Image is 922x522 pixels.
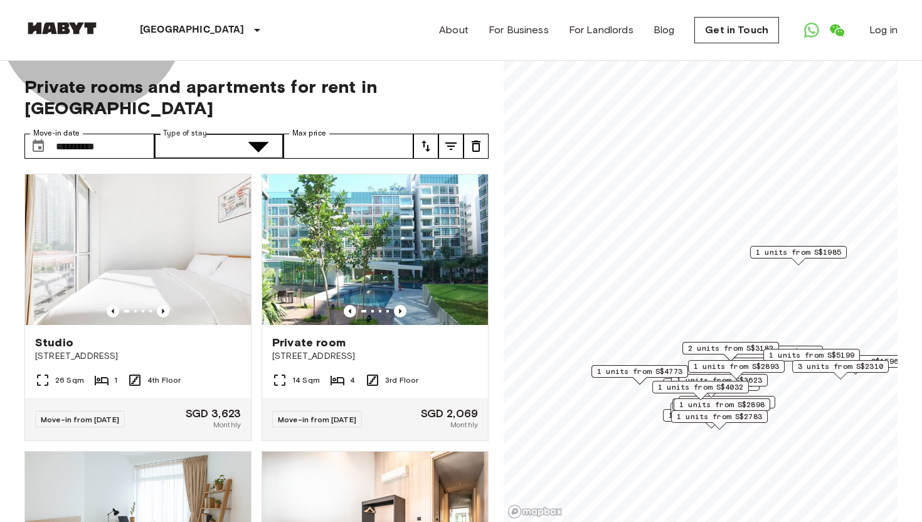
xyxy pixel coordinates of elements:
span: Monthly [213,419,241,430]
button: Choose date, selected date is 1 Jan 2026 [26,134,51,159]
div: Map marker [671,410,768,430]
span: 1 units from S$1985 [756,247,841,258]
a: Get in Touch [694,17,779,43]
span: 1 [114,375,117,386]
div: Map marker [726,346,823,365]
span: Private rooms and apartments for rent in [GEOGRAPHIC_DATA] [24,76,489,119]
a: Mapbox logo [507,504,563,519]
label: Move-in date [33,128,80,139]
a: For Landlords [569,23,633,38]
img: Habyt [24,22,100,35]
button: Previous image [107,305,119,317]
div: Map marker [682,342,779,361]
span: SGD 3,623 [186,408,241,419]
a: Blog [654,23,675,38]
button: Previous image [344,305,356,317]
span: 1 units from S$4032 [658,381,743,393]
button: Previous image [394,305,406,317]
button: tune [438,134,464,159]
a: Log in [869,23,898,38]
span: Studio [35,335,73,350]
span: 14 Sqm [292,375,320,386]
div: Map marker [663,409,760,429]
span: 1 units from S$3623 [677,375,762,386]
span: 1 units from S$4773 [597,366,682,377]
button: Previous image [157,305,169,317]
span: Move-in from [DATE] [41,415,119,424]
div: Map marker [750,246,847,265]
span: 1 units from S$2520 [684,397,770,408]
div: Map marker [672,398,769,418]
button: tune [413,134,438,159]
span: 2 units from S$3182 [688,343,773,354]
span: Private room [272,335,346,350]
span: 1 units from S$2893 [694,361,779,372]
span: 2 units from S$1817 [732,346,817,358]
div: Map marker [670,402,767,422]
a: Open WeChat [824,18,849,43]
span: SGD 2,069 [421,408,478,419]
div: Map marker [763,349,860,368]
div: Map marker [674,398,770,418]
span: 3 units from S$2310 [798,361,883,372]
p: [GEOGRAPHIC_DATA] [140,23,245,38]
span: Monthly [450,419,478,430]
div: Map marker [591,365,688,385]
label: Type of stay [163,128,207,139]
img: Marketing picture of unit SG-01-027-007-04 [262,174,488,325]
a: About [439,23,469,38]
span: 4th Floor [147,375,181,386]
span: Move-in from [DATE] [278,415,356,424]
span: 3rd Floor [385,375,418,386]
span: [STREET_ADDRESS] [272,350,478,363]
span: 26 Sqm [55,375,84,386]
span: 1 units from S$5199 [769,349,854,361]
button: tune [464,134,489,159]
div: Map marker [652,381,749,400]
div: Map marker [679,396,775,415]
label: Max price [292,128,326,139]
span: [STREET_ADDRESS] [35,350,241,363]
img: Marketing picture of unit SG-01-052-002-01 [25,174,251,325]
a: Open WhatsApp [799,18,824,43]
div: Map marker [792,360,889,380]
span: 1 units from S$1680 [669,410,754,421]
span: 1 units from S$2898 [679,399,765,410]
span: 1 units from S$2783 [677,411,762,422]
span: 4 [350,375,355,386]
div: Map marker [671,374,768,393]
a: For Business [489,23,549,38]
div: Map marker [688,360,785,380]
